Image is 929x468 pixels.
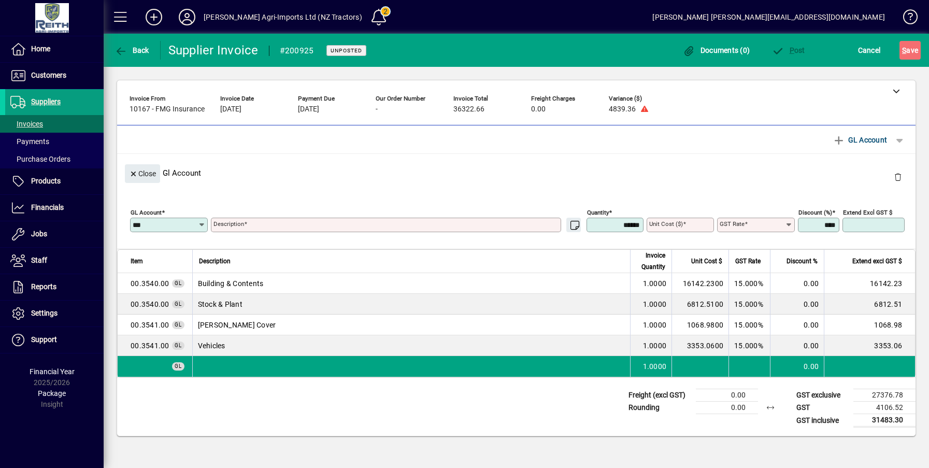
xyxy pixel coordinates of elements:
td: 6812.51 [824,294,915,315]
td: 15.000% [728,315,770,335]
span: ost [771,46,805,54]
td: 15.000% [728,294,770,315]
td: Building & Contents [192,273,631,294]
a: Products [5,168,104,194]
span: GL [175,363,182,369]
mat-label: Discount (%) [798,209,832,216]
button: Close [125,164,160,183]
span: Discount % [787,256,818,267]
mat-label: GL Account [131,209,162,216]
span: Settings [31,309,58,317]
button: Documents (0) [680,41,752,60]
span: Unposted [331,47,362,54]
span: Close [129,165,156,182]
span: 4839.36 [609,105,636,114]
span: [DATE] [298,105,319,114]
span: Back [115,46,149,54]
a: Invoices [5,115,104,133]
td: 16142.2300 [671,273,728,294]
mat-label: Unit Cost ($) [649,220,683,228]
span: 0.00 [531,105,546,114]
span: Documents (0) [682,46,750,54]
td: 31483.30 [853,414,916,427]
td: 0.00 [696,389,758,402]
td: Freight (excl GST) [623,389,696,402]
td: 1068.98 [824,315,915,335]
td: 27376.78 [853,389,916,402]
span: Support [31,335,57,344]
td: 3353.06 [824,335,915,356]
mat-label: Quantity [587,209,609,216]
td: 1.0000 [630,335,671,356]
div: #200925 [280,42,314,59]
button: Cancel [855,41,883,60]
app-page-header-button: Back [104,41,161,60]
mat-label: Extend excl GST $ [843,209,892,216]
button: Delete [885,164,910,189]
button: Save [899,41,921,60]
span: Financial Year [30,367,75,376]
a: Customers [5,63,104,89]
span: ave [902,42,918,59]
div: Gl Account [117,154,916,192]
mat-label: Description [213,220,244,228]
span: Suppliers [31,97,61,106]
span: Invoice Quantity [637,250,665,273]
td: 0.00 [770,315,824,335]
td: Vehicles [192,335,631,356]
span: Cancel [858,42,881,59]
span: GST Rate [735,256,761,267]
span: Invoices [10,120,43,128]
app-page-header-button: Delete [885,172,910,181]
td: 6812.5100 [671,294,728,315]
a: Financials [5,195,104,221]
a: Jobs [5,221,104,247]
td: 1.0000 [630,294,671,315]
td: 4106.52 [853,402,916,414]
span: Customers [31,71,66,79]
td: 15.000% [728,335,770,356]
span: Unit Cost $ [691,256,722,267]
td: 1.0000 [630,356,671,377]
div: [PERSON_NAME] [PERSON_NAME][EMAIL_ADDRESS][DOMAIN_NAME] [652,9,885,25]
span: 36322.66 [453,105,484,114]
td: 3353.0600 [671,335,728,356]
div: [PERSON_NAME] Agri-Imports Ltd (NZ Tractors) [204,9,362,25]
td: 16142.23 [824,273,915,294]
td: 0.00 [770,335,824,356]
button: Profile [170,8,204,26]
span: Home [31,45,50,53]
span: P [790,46,794,54]
a: Support [5,327,104,353]
span: Package [38,389,66,398]
a: Staff [5,248,104,274]
a: Settings [5,301,104,327]
span: Products [31,177,61,185]
span: 10167 - FMG Insurance [130,105,205,114]
span: [DATE] [220,105,241,114]
span: Financials [31,203,64,211]
span: - [376,105,378,114]
td: Stock & Plant [192,294,631,315]
td: Rounding [623,402,696,414]
span: Reports [31,282,56,291]
span: Purchase Orders [10,155,70,163]
app-page-header-button: Close [122,168,163,178]
button: Back [112,41,152,60]
td: 0.00 [770,273,824,294]
a: Payments [5,133,104,150]
td: 0.00 [770,356,824,377]
td: GST [791,402,853,414]
span: Staff [31,256,47,264]
td: 1.0000 [630,315,671,335]
td: 0.00 [696,402,758,414]
td: [PERSON_NAME] Cover [192,315,631,335]
a: Home [5,36,104,62]
a: Knowledge Base [895,2,916,36]
mat-label: GST rate [720,220,745,228]
td: GST exclusive [791,389,853,402]
button: Post [769,41,808,60]
span: Payments [10,137,49,146]
button: Add [137,8,170,26]
span: S [902,46,906,54]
